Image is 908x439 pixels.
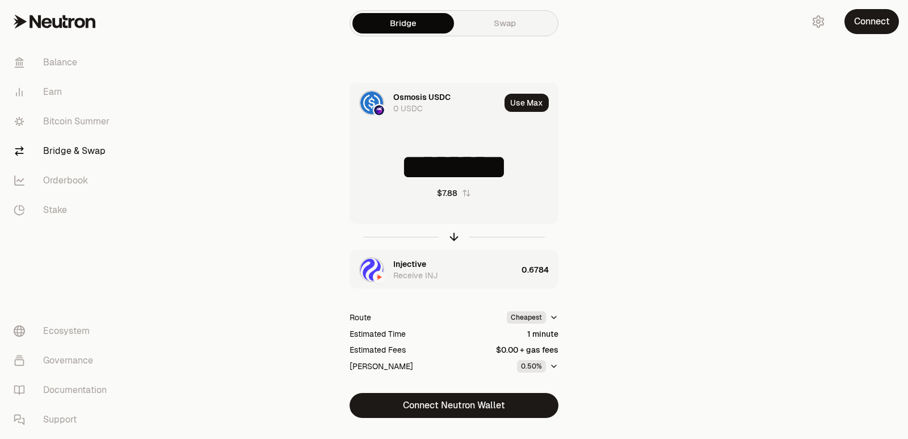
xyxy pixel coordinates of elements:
div: Estimated Time [350,328,406,340]
a: Bridge [352,13,454,34]
div: Route [350,312,371,323]
img: Osmosis Logo [374,105,384,115]
img: Neutron Logo [374,272,384,282]
a: Earn [5,77,123,107]
div: USDC LogoOsmosis LogoOsmosis USDC0 USDC [350,83,500,122]
button: 0.50% [517,360,558,373]
button: Connect Neutron Wallet [350,393,558,418]
img: INJ Logo [360,258,383,281]
div: 1 minute [527,328,558,340]
div: 0 USDC [393,103,423,114]
a: Bridge & Swap [5,136,123,166]
div: Injective [393,258,426,270]
div: Osmosis USDC [393,91,451,103]
a: Governance [5,346,123,375]
button: INJ LogoNeutron LogoInjectiveReceive INJ0.6784 [350,250,558,289]
div: 0.50% [517,360,546,373]
div: $0.00 + gas fees [496,344,558,356]
div: $7.88 [437,187,457,199]
a: Stake [5,195,123,225]
img: USDC Logo [360,91,383,114]
a: Bitcoin Summer [5,107,123,136]
div: 0.6784 [522,250,558,289]
button: Use Max [505,94,549,112]
div: Cheapest [507,311,546,324]
a: Documentation [5,375,123,405]
a: Swap [454,13,556,34]
div: INJ LogoNeutron LogoInjectiveReceive INJ [350,250,517,289]
div: [PERSON_NAME] [350,361,413,372]
button: Connect [844,9,899,34]
div: Receive INJ [393,270,438,281]
button: $7.88 [437,187,471,199]
a: Balance [5,48,123,77]
a: Ecosystem [5,316,123,346]
button: Cheapest [507,311,558,324]
div: Estimated Fees [350,344,406,356]
a: Orderbook [5,166,123,195]
a: Support [5,405,123,434]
